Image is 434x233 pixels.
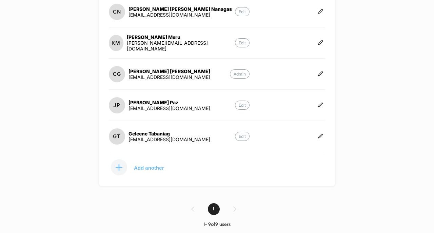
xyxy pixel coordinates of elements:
[127,34,235,40] div: [PERSON_NAME] Meru
[208,203,220,215] span: 1
[134,166,164,169] p: Add another
[235,7,250,16] p: Edit
[113,133,121,140] p: GT
[129,74,210,80] div: [EMAIL_ADDRESS][DOMAIN_NAME]
[113,8,121,15] p: CN
[129,131,210,136] div: Geleene Tabaniag
[235,132,250,141] p: Edit
[113,102,120,108] p: JP
[129,136,210,142] div: [EMAIL_ADDRESS][DOMAIN_NAME]
[127,40,235,51] div: [PERSON_NAME][EMAIL_ADDRESS][DOMAIN_NAME]
[112,40,120,46] p: KM
[129,105,210,111] div: [EMAIL_ADDRESS][DOMAIN_NAME]
[230,69,250,79] p: Admin
[129,68,210,74] div: [PERSON_NAME] [PERSON_NAME]
[129,100,210,105] div: [PERSON_NAME] Paz
[113,71,121,77] p: CG
[235,38,250,47] p: Edit
[109,159,177,176] button: Add another
[235,101,250,110] p: Edit
[129,6,232,12] div: [PERSON_NAME] [PERSON_NAME] Nanagas
[129,12,232,18] div: [EMAIL_ADDRESS][DOMAIN_NAME]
